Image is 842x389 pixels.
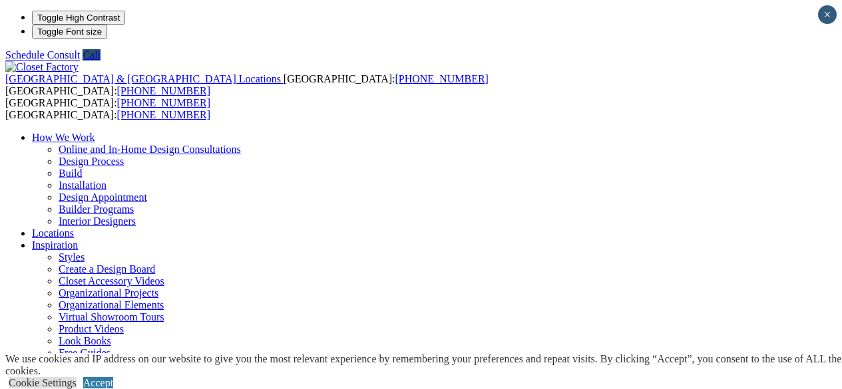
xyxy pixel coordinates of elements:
img: Closet Factory [5,61,79,73]
a: Organizational Elements [59,299,164,311]
span: [GEOGRAPHIC_DATA]: [GEOGRAPHIC_DATA]: [5,97,210,120]
a: Closet Accessory Videos [59,275,164,287]
a: Builder Programs [59,203,134,215]
a: How We Work [32,132,95,143]
a: Inspiration [32,239,78,251]
a: Interior Designers [59,215,136,227]
a: Look Books [59,335,111,346]
a: Free Guides [59,347,110,358]
a: [PHONE_NUMBER] [117,97,210,108]
a: Design Appointment [59,192,147,203]
a: Installation [59,180,106,191]
button: Toggle Font size [32,25,107,39]
a: [PHONE_NUMBER] [117,85,210,96]
a: Accept [83,377,113,388]
a: Locations [32,227,74,239]
button: Close [818,5,837,24]
span: [GEOGRAPHIC_DATA] & [GEOGRAPHIC_DATA] Locations [5,73,281,84]
span: [GEOGRAPHIC_DATA]: [GEOGRAPHIC_DATA]: [5,73,489,96]
a: Styles [59,251,85,263]
a: Cookie Settings [9,377,77,388]
div: We use cookies and IP address on our website to give you the most relevant experience by remember... [5,353,842,377]
span: Toggle High Contrast [37,13,120,23]
a: Design Process [59,156,124,167]
a: Create a Design Board [59,263,155,275]
a: Online and In-Home Design Consultations [59,144,241,155]
a: [PHONE_NUMBER] [117,109,210,120]
a: Organizational Projects [59,287,158,299]
a: Schedule Consult [5,49,80,61]
a: Build [59,168,83,179]
a: Virtual Showroom Tours [59,311,164,323]
a: Call [83,49,101,61]
a: Product Videos [59,323,124,334]
a: [GEOGRAPHIC_DATA] & [GEOGRAPHIC_DATA] Locations [5,73,284,84]
a: [PHONE_NUMBER] [395,73,488,84]
span: Toggle Font size [37,27,102,37]
button: Toggle High Contrast [32,11,125,25]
